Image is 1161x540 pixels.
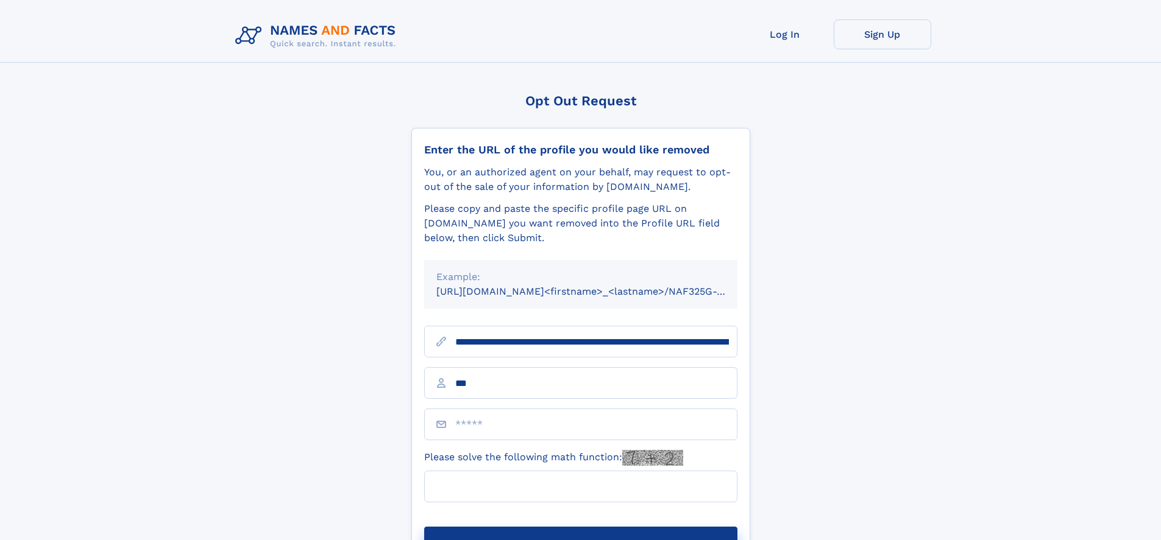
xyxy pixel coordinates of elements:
[230,19,406,52] img: Logo Names and Facts
[424,202,737,245] div: Please copy and paste the specific profile page URL on [DOMAIN_NAME] you want removed into the Pr...
[436,270,725,284] div: Example:
[424,143,737,156] div: Enter the URL of the profile you would like removed
[424,165,737,194] div: You, or an authorized agent on your behalf, may request to opt-out of the sale of your informatio...
[424,450,683,466] label: Please solve the following math function:
[436,286,761,297] small: [URL][DOMAIN_NAME]<firstname>_<lastname>/NAF325G-xxxxxxxx
[411,93,750,108] div: Opt Out Request
[834,19,931,49] a: Sign Up
[736,19,834,49] a: Log In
